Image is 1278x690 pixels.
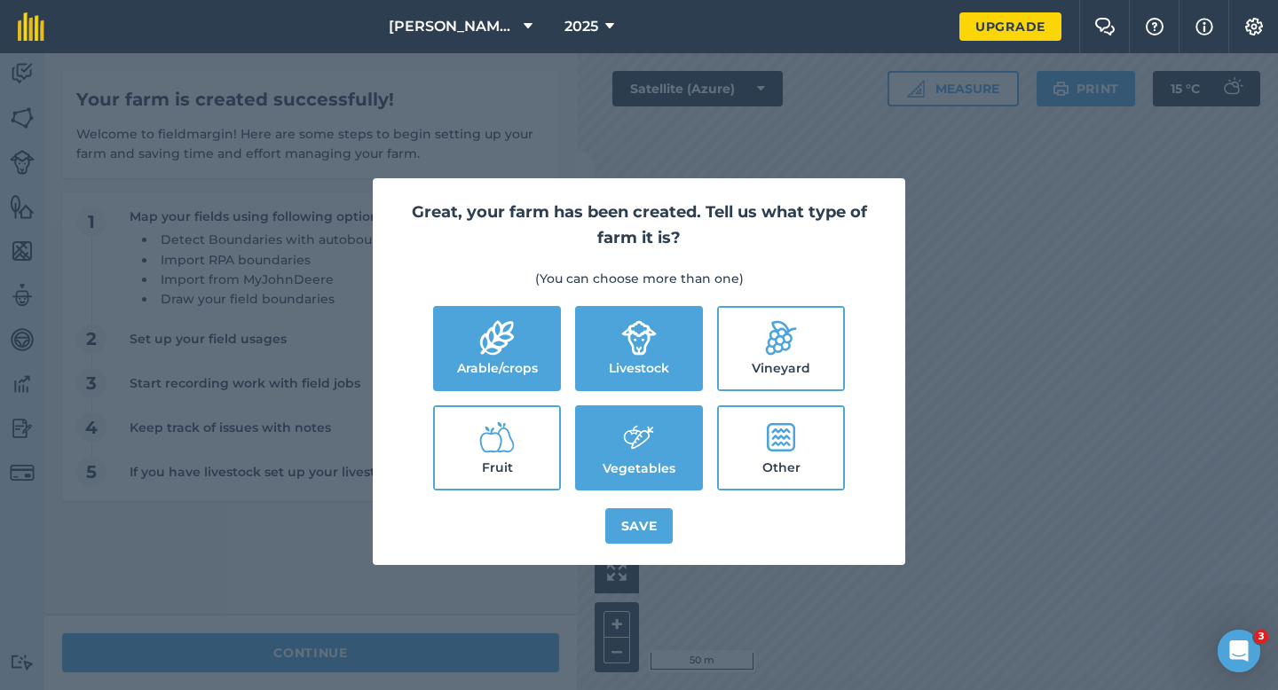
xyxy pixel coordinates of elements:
span: 3 [1254,630,1268,644]
label: Arable/crops [435,308,559,389]
iframe: Intercom live chat [1218,630,1260,672]
span: 2025 [564,16,598,37]
h2: Great, your farm has been created. Tell us what type of farm it is? [394,200,884,251]
label: Fruit [435,407,559,489]
img: A cog icon [1243,18,1265,35]
label: Other [719,407,843,489]
a: Upgrade [959,12,1061,41]
img: A question mark icon [1144,18,1165,35]
img: fieldmargin Logo [18,12,44,41]
p: (You can choose more than one) [394,269,884,288]
span: [PERSON_NAME] & Sons [389,16,517,37]
img: svg+xml;base64,PHN2ZyB4bWxucz0iaHR0cDovL3d3dy53My5vcmcvMjAwMC9zdmciIHdpZHRoPSIxNyIgaGVpZ2h0PSIxNy... [1195,16,1213,37]
img: Two speech bubbles overlapping with the left bubble in the forefront [1094,18,1116,35]
label: Vegetables [577,407,701,489]
button: Save [605,508,674,544]
label: Vineyard [719,308,843,389]
label: Livestock [577,308,701,389]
